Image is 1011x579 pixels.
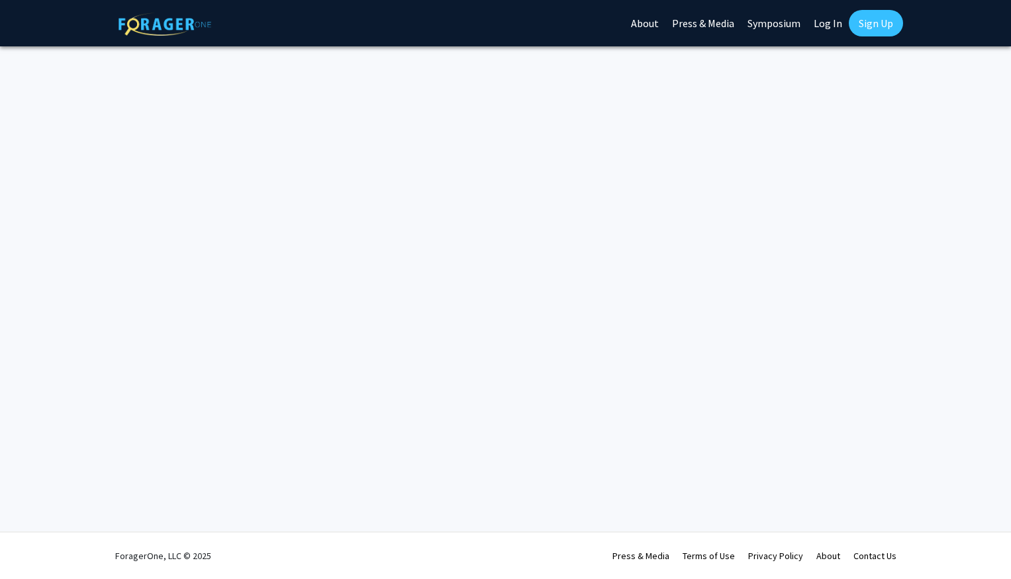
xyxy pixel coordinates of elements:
[115,533,211,579] div: ForagerOne, LLC © 2025
[849,10,903,36] a: Sign Up
[748,550,803,562] a: Privacy Policy
[853,550,896,562] a: Contact Us
[683,550,735,562] a: Terms of Use
[816,550,840,562] a: About
[612,550,669,562] a: Press & Media
[119,13,211,36] img: ForagerOne Logo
